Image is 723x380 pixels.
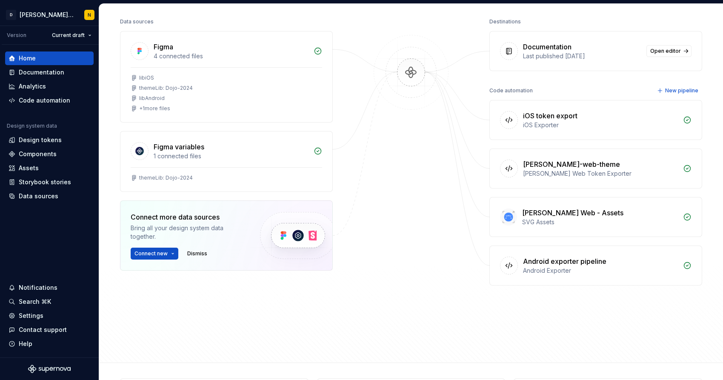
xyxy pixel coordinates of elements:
[131,224,246,241] div: Bring all your design system data together.
[19,136,62,144] div: Design tokens
[6,10,16,20] div: D
[523,169,678,178] div: [PERSON_NAME] Web Token Exporter
[19,82,46,91] div: Analytics
[183,248,211,260] button: Dismiss
[134,250,168,257] span: Connect new
[19,164,39,172] div: Assets
[5,51,94,65] a: Home
[5,161,94,175] a: Assets
[154,152,309,160] div: 1 connected files
[5,323,94,337] button: Contact support
[7,32,26,39] div: Version
[19,283,57,292] div: Notifications
[523,266,678,275] div: Android Exporter
[120,16,154,28] div: Data sources
[5,80,94,93] a: Analytics
[19,54,36,63] div: Home
[120,131,333,192] a: Figma variables1 connected filesthemeLib: Dojo-2024
[522,218,678,226] div: SVG Assets
[7,123,57,129] div: Design system data
[20,11,74,19] div: [PERSON_NAME]-design-system
[19,326,67,334] div: Contact support
[187,250,207,257] span: Dismiss
[154,142,204,152] div: Figma variables
[131,212,246,222] div: Connect more data sources
[52,32,85,39] span: Current draft
[19,96,70,105] div: Code automation
[654,85,702,97] button: New pipeline
[139,105,170,112] div: + 1 more files
[139,74,154,81] div: libiOS
[489,16,521,28] div: Destinations
[48,29,95,41] button: Current draft
[523,42,572,52] div: Documentation
[139,95,165,102] div: libAndroid
[139,174,193,181] div: themeLib: Dojo-2024
[5,133,94,147] a: Design tokens
[154,52,309,60] div: 4 connected files
[5,295,94,309] button: Search ⌘K
[28,365,71,373] svg: Supernova Logo
[120,31,333,123] a: Figma4 connected fileslibiOSthemeLib: Dojo-2024libAndroid+1more files
[5,147,94,161] a: Components
[665,87,698,94] span: New pipeline
[19,297,51,306] div: Search ⌘K
[522,208,623,218] div: [PERSON_NAME] Web - Assets
[523,52,641,60] div: Last published [DATE]
[5,175,94,189] a: Storybook stories
[650,48,681,54] span: Open editor
[523,111,577,121] div: iOS token export
[523,159,620,169] div: [PERSON_NAME]-web-theme
[5,337,94,351] button: Help
[523,256,606,266] div: Android exporter pipeline
[5,94,94,107] a: Code automation
[5,281,94,294] button: Notifications
[131,248,178,260] button: Connect new
[19,340,32,348] div: Help
[5,189,94,203] a: Data sources
[5,66,94,79] a: Documentation
[139,85,193,91] div: themeLib: Dojo-2024
[489,85,533,97] div: Code automation
[19,192,58,200] div: Data sources
[19,68,64,77] div: Documentation
[19,150,57,158] div: Components
[646,45,692,57] a: Open editor
[2,6,97,24] button: D[PERSON_NAME]-design-systemN
[19,311,43,320] div: Settings
[88,11,91,18] div: N
[19,178,71,186] div: Storybook stories
[154,42,173,52] div: Figma
[523,121,678,129] div: iOS Exporter
[5,309,94,323] a: Settings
